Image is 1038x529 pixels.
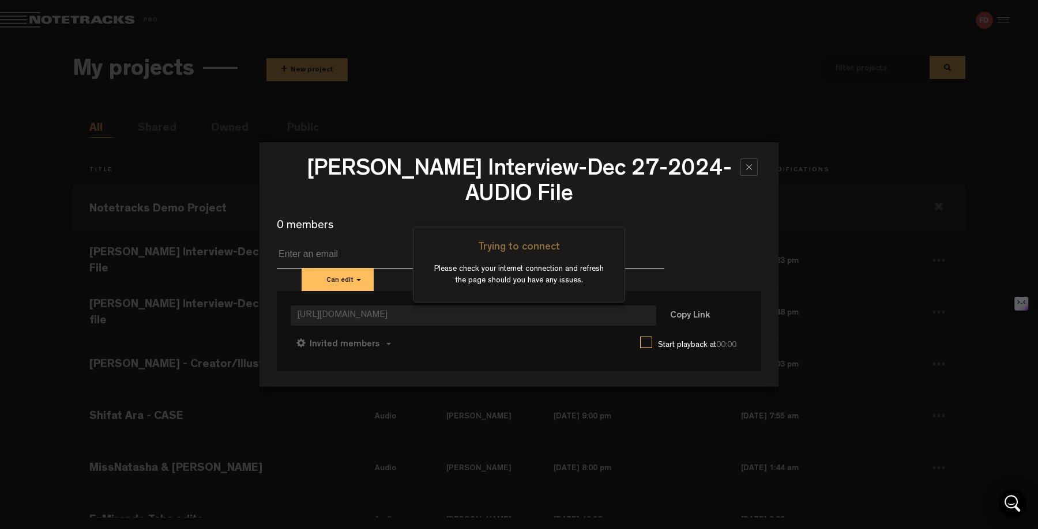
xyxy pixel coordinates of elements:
[279,245,660,263] input: Enter an email
[456,277,583,285] span: the page should you have any issues.
[277,218,761,235] p: 0 members
[291,305,656,326] span: [URL][DOMAIN_NAME]
[431,243,607,258] h3: Trying to connect
[277,158,761,212] h3: [PERSON_NAME] Interview-Dec 27-2024-AUDIO File
[310,340,379,349] span: Invited members
[999,490,1026,517] div: Open Intercom Messenger
[716,341,736,349] span: 00:00
[291,330,397,357] button: Invited members
[302,268,374,291] button: Can edit
[326,277,353,284] span: Can edit
[658,339,747,351] label: Start playback at
[659,305,721,328] button: Copy Link
[434,265,604,273] span: Please check your internet connection and refresh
